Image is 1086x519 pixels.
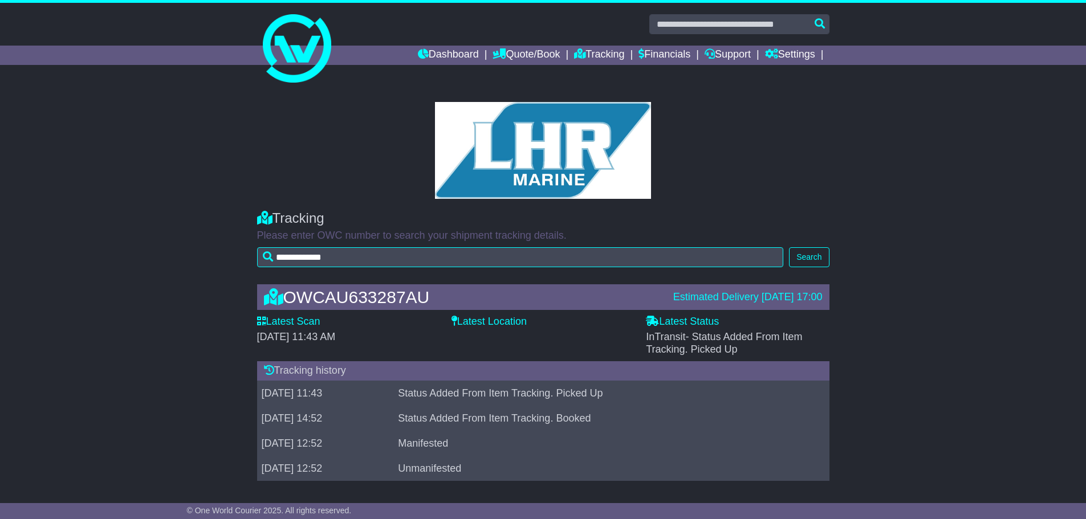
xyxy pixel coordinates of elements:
td: [DATE] 12:52 [257,431,394,456]
button: Search [789,247,829,267]
div: Tracking [257,210,829,227]
td: Status Added From Item Tracking. Picked Up [393,381,811,406]
a: Quote/Book [493,46,560,65]
div: Estimated Delivery [DATE] 17:00 [673,291,823,304]
span: - Status Added From Item Tracking. Picked Up [646,331,802,355]
td: [DATE] 14:52 [257,406,394,431]
span: InTransit [646,331,802,355]
div: Tracking history [257,361,829,381]
img: GetCustomerLogo [435,102,652,199]
label: Latest Scan [257,316,320,328]
label: Latest Status [646,316,719,328]
p: Please enter OWC number to search your shipment tracking details. [257,230,829,242]
div: OWCAU633287AU [258,288,668,307]
td: [DATE] 11:43 [257,381,394,406]
a: Dashboard [418,46,479,65]
span: © One World Courier 2025. All rights reserved. [187,506,352,515]
a: Support [705,46,751,65]
a: Tracking [574,46,624,65]
td: [DATE] 12:52 [257,456,394,481]
a: Settings [765,46,815,65]
label: Latest Location [452,316,527,328]
td: Status Added From Item Tracking. Booked [393,406,811,431]
span: [DATE] 11:43 AM [257,331,336,342]
td: Manifested [393,431,811,456]
td: Unmanifested [393,456,811,481]
a: Financials [638,46,690,65]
